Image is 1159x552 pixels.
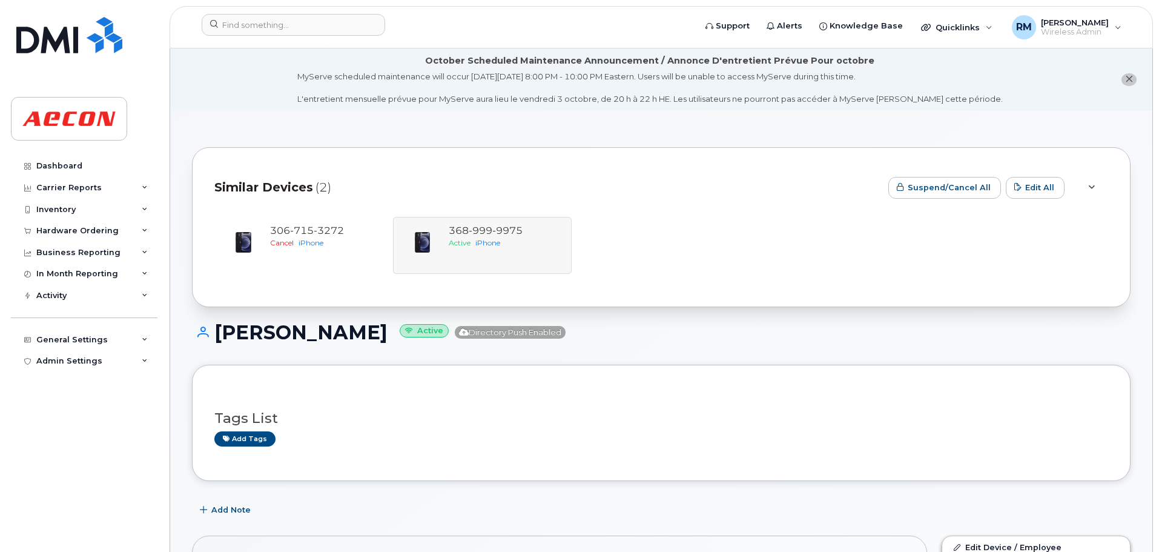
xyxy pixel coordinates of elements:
a: 3067153272CanceliPhone [222,224,386,267]
div: MyServe scheduled maintenance will occur [DATE][DATE] 8:00 PM - 10:00 PM Eastern. Users will be u... [297,71,1003,105]
button: Suspend/Cancel All [888,177,1001,199]
div: October Scheduled Maintenance Announcement / Annonce D'entretient Prévue Pour octobre [425,55,874,67]
span: iPhone [299,238,323,247]
button: close notification [1121,73,1137,86]
h3: Tags List [214,411,1108,426]
span: Directory Push Enabled [455,326,566,339]
img: iPhone_12.jpg [231,230,256,254]
span: (2) [315,179,331,196]
span: Similar Devices [214,179,313,196]
span: Cancel [270,238,294,247]
h1: [PERSON_NAME] [192,322,1131,343]
button: Add Note [192,499,261,521]
span: 715 [290,225,314,236]
span: 306 [270,225,344,236]
span: 3272 [314,225,344,236]
span: Suspend/Cancel All [908,182,991,193]
button: Edit All [1006,177,1065,199]
a: Add tags [214,431,276,447]
small: Active [400,324,449,338]
span: Add Note [211,504,251,516]
span: Edit All [1025,182,1054,193]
